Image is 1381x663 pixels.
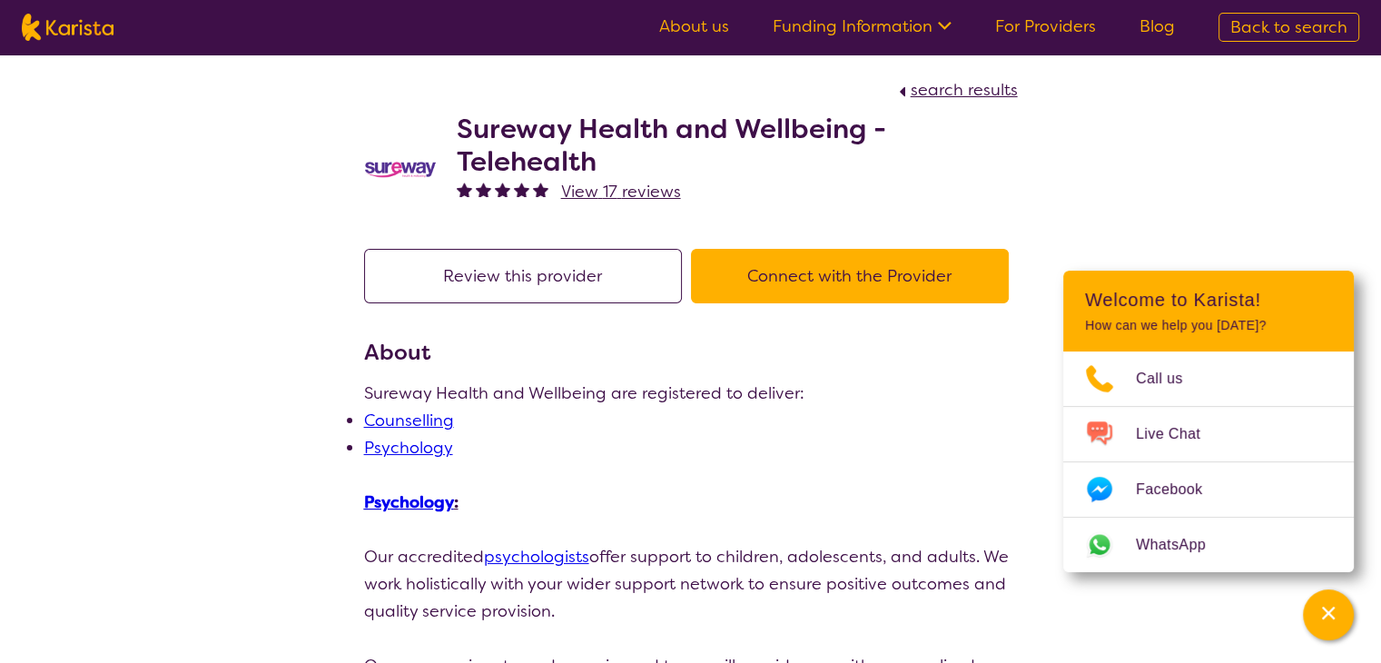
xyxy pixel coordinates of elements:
a: View 17 reviews [561,178,681,205]
img: fullstar [514,182,529,197]
a: psychologists [484,546,589,568]
img: vgwqq8bzw4bddvbx0uac.png [364,160,437,179]
a: Counselling [364,410,454,431]
a: Psychology [364,491,454,513]
a: About us [659,15,729,37]
span: Back to search [1230,16,1347,38]
a: For Providers [995,15,1096,37]
a: Connect with the Provider [691,265,1018,287]
h2: Welcome to Karista! [1085,289,1332,311]
span: Call us [1136,365,1205,392]
a: search results [894,79,1018,101]
a: Blog [1139,15,1175,37]
button: Channel Menu [1303,589,1354,640]
u: : [364,491,459,513]
span: Facebook [1136,476,1224,503]
span: WhatsApp [1136,531,1228,559]
h3: About [364,336,1018,369]
img: fullstar [476,182,491,197]
span: Live Chat [1136,421,1222,448]
ul: Choose channel [1063,351,1354,572]
a: Web link opens in a new tab. [1063,518,1354,572]
span: search results [911,79,1018,101]
a: Funding Information [773,15,952,37]
p: Sureway Health and Wellbeing are registered to deliver: [364,380,1018,407]
span: View 17 reviews [561,181,681,203]
img: fullstar [495,182,510,197]
img: fullstar [533,182,548,197]
h2: Sureway Health and Wellbeing - Telehealth [457,113,1018,178]
button: Connect with the Provider [691,249,1009,303]
div: Channel Menu [1063,271,1354,572]
img: fullstar [457,182,472,197]
p: Our accredited offer support to children, adolescents, and adults. We work holistically with your... [364,543,1018,625]
img: Karista logo [22,14,113,41]
a: Back to search [1218,13,1359,42]
a: Review this provider [364,265,691,287]
p: How can we help you [DATE]? [1085,318,1332,333]
button: Review this provider [364,249,682,303]
a: Psychology [364,437,453,459]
